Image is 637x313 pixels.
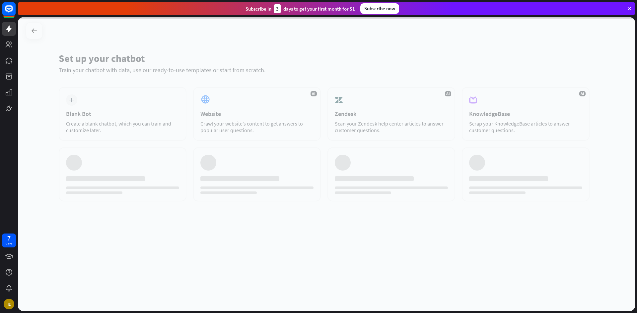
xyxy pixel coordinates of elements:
[246,4,355,13] div: Subscribe in days to get your first month for $1
[7,235,11,241] div: 7
[2,234,16,247] a: 7 days
[4,299,14,309] div: IE
[360,3,399,14] div: Subscribe now
[6,241,12,246] div: days
[274,4,281,13] div: 3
